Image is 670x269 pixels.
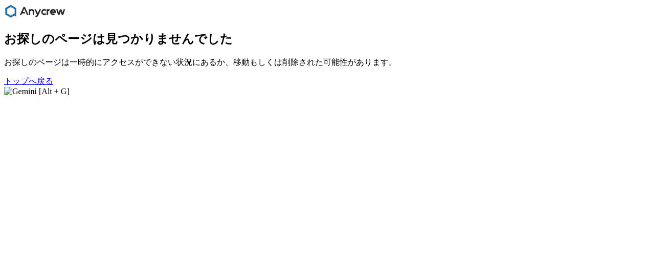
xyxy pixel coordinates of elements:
[4,4,65,18] img: フリーランス・副業マッチングAnycrew
[4,77,53,85] a: トップへ戻る
[4,57,666,68] p: お探しのページは一時的にアクセスができない状況にあるか、移動もしくは削除された可能性があります。
[4,4,666,20] nav: main navigation
[4,31,666,47] h1: お探しのページは見つかりませんでした
[4,87,70,96] img: Gemini [Alt + G]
